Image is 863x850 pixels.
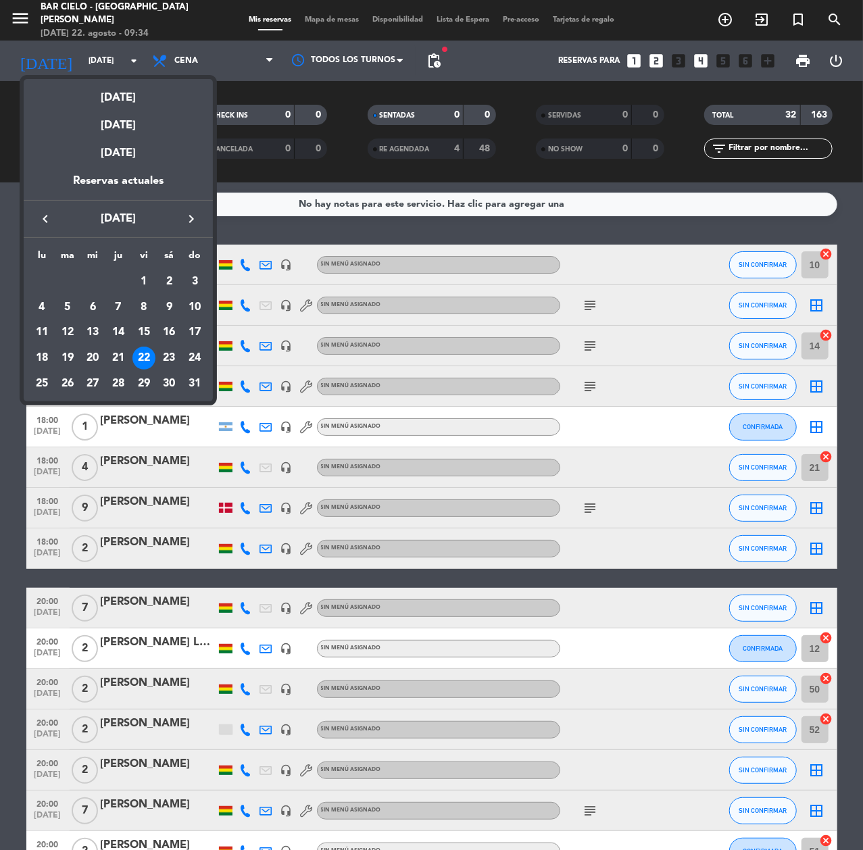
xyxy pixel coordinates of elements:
[157,321,180,344] div: 16
[131,248,157,269] th: viernes
[131,269,157,295] td: 1 de agosto de 2025
[183,211,199,227] i: keyboard_arrow_right
[29,345,55,371] td: 18 de agosto de 2025
[105,320,131,345] td: 14 de agosto de 2025
[55,295,80,320] td: 5 de agosto de 2025
[80,295,105,320] td: 6 de agosto de 2025
[183,347,206,370] div: 24
[81,321,104,344] div: 13
[132,372,155,395] div: 29
[182,295,207,320] td: 10 de agosto de 2025
[131,345,157,371] td: 22 de agosto de 2025
[131,320,157,345] td: 15 de agosto de 2025
[80,371,105,397] td: 27 de agosto de 2025
[182,248,207,269] th: domingo
[132,296,155,319] div: 8
[29,320,55,345] td: 11 de agosto de 2025
[30,372,53,395] div: 25
[29,371,55,397] td: 25 de agosto de 2025
[107,372,130,395] div: 28
[81,296,104,319] div: 6
[157,372,180,395] div: 30
[56,321,79,344] div: 12
[24,134,213,172] div: [DATE]
[107,296,130,319] div: 7
[80,345,105,371] td: 20 de agosto de 2025
[105,345,131,371] td: 21 de agosto de 2025
[132,347,155,370] div: 22
[182,371,207,397] td: 31 de agosto de 2025
[183,270,206,293] div: 3
[24,79,213,107] div: [DATE]
[30,347,53,370] div: 18
[157,269,182,295] td: 2 de agosto de 2025
[55,371,80,397] td: 26 de agosto de 2025
[157,295,182,320] td: 9 de agosto de 2025
[132,270,155,293] div: 1
[157,371,182,397] td: 30 de agosto de 2025
[80,320,105,345] td: 13 de agosto de 2025
[182,320,207,345] td: 17 de agosto de 2025
[157,296,180,319] div: 9
[157,320,182,345] td: 16 de agosto de 2025
[157,347,180,370] div: 23
[29,248,55,269] th: lunes
[132,321,155,344] div: 15
[131,371,157,397] td: 29 de agosto de 2025
[56,347,79,370] div: 19
[179,210,203,228] button: keyboard_arrow_right
[24,107,213,134] div: [DATE]
[157,345,182,371] td: 23 de agosto de 2025
[55,320,80,345] td: 12 de agosto de 2025
[105,371,131,397] td: 28 de agosto de 2025
[29,269,131,295] td: AGO.
[29,295,55,320] td: 4 de agosto de 2025
[33,210,57,228] button: keyboard_arrow_left
[105,295,131,320] td: 7 de agosto de 2025
[183,321,206,344] div: 17
[157,270,180,293] div: 2
[107,321,130,344] div: 14
[57,210,179,228] span: [DATE]
[81,372,104,395] div: 27
[107,347,130,370] div: 21
[182,345,207,371] td: 24 de agosto de 2025
[81,347,104,370] div: 20
[55,248,80,269] th: martes
[131,295,157,320] td: 8 de agosto de 2025
[183,296,206,319] div: 10
[30,321,53,344] div: 11
[56,372,79,395] div: 26
[55,345,80,371] td: 19 de agosto de 2025
[157,248,182,269] th: sábado
[80,248,105,269] th: miércoles
[56,296,79,319] div: 5
[183,372,206,395] div: 31
[30,296,53,319] div: 4
[105,248,131,269] th: jueves
[37,211,53,227] i: keyboard_arrow_left
[182,269,207,295] td: 3 de agosto de 2025
[24,172,213,200] div: Reservas actuales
